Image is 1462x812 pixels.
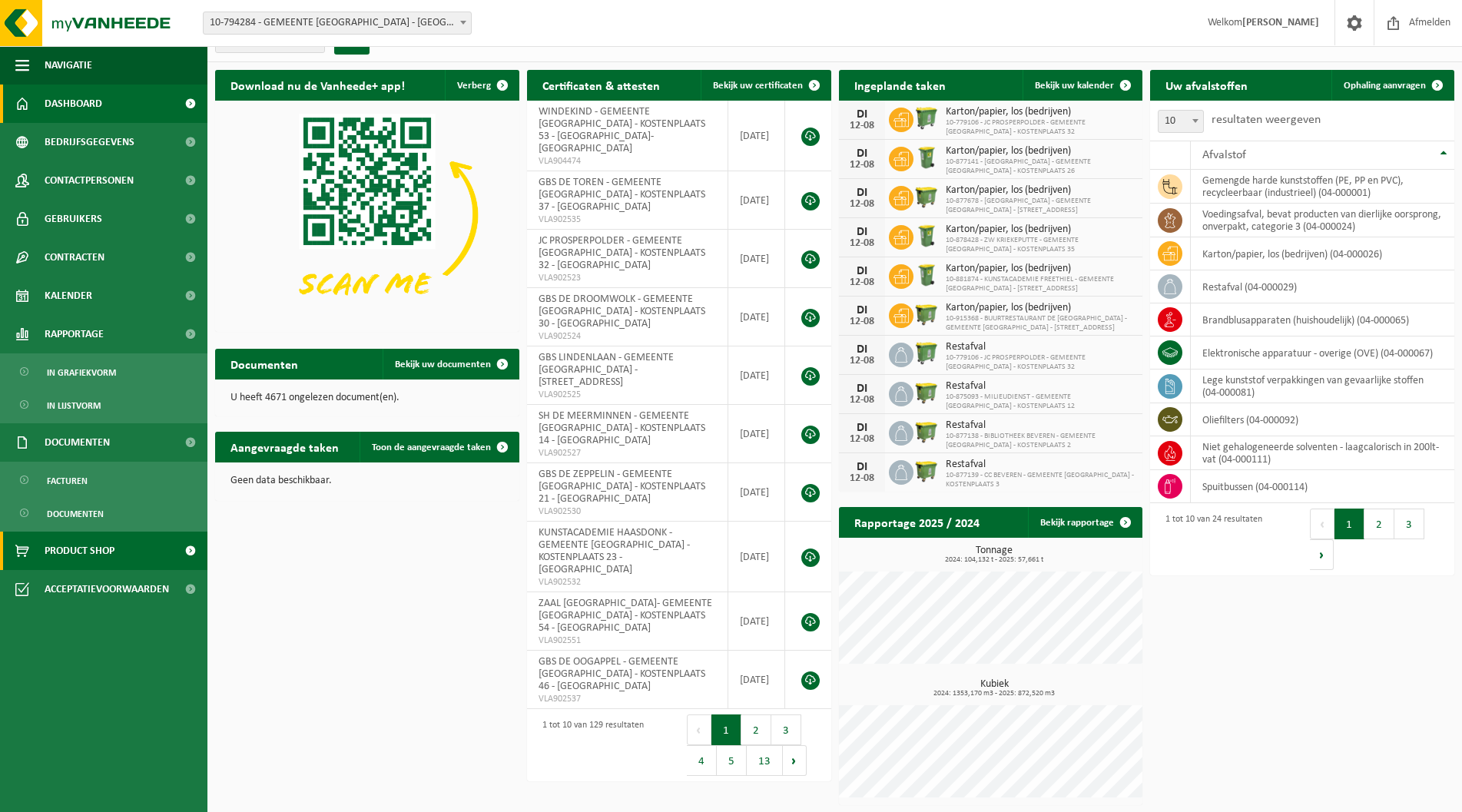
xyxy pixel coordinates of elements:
[946,393,1135,411] span: 10-875093 - MILIEUDIENST - GEMEENTE [GEOGRAPHIC_DATA] - KOSTENPLAATS 12
[1191,170,1454,204] td: gemengde harde kunststoffen (PE, PP en PVC), recycleerbaar (industrieel) (04-000001)
[45,532,114,570] span: Product Shop
[946,353,1135,372] span: 10-779106 - JC PROSPERPOLDER - GEMEENTE [GEOGRAPHIC_DATA] - KOSTENPLAATS 32
[728,522,786,592] td: [DATE]
[728,288,786,346] td: [DATE]
[913,458,940,484] img: WB-1100-HPE-GN-51
[230,393,504,403] p: U heeft 4671 ongelezen document(en).
[946,314,1135,333] span: 10-915368 - BUURTRESTAURANT DE [GEOGRAPHIC_DATA] - GEMEENTE [GEOGRAPHIC_DATA] - [STREET_ADDRESS]
[913,379,940,406] img: WB-1100-HPE-GN-50
[913,223,940,249] img: WB-0240-HPE-GN-50
[713,81,803,91] span: Bekijk uw certificaten
[1331,70,1453,101] a: Ophaling aanvragen
[1212,114,1321,126] label: resultaten weergeven
[203,12,472,35] span: 10-794284 - GEMEENTE BEVEREN - BEVEREN-WAAS
[946,145,1135,157] span: Karton/papier, los (bedrijven)
[847,304,877,317] div: DI
[457,81,491,91] span: Verberg
[539,598,712,634] span: ZAAL [GEOGRAPHIC_DATA]- GEMEENTE [GEOGRAPHIC_DATA] - KOSTENPLAATS 54 - [GEOGRAPHIC_DATA]
[539,352,674,388] span: GBS LINDENLAAN - GEMEENTE [GEOGRAPHIC_DATA] - [STREET_ADDRESS]
[847,383,877,395] div: DI
[1191,436,1454,470] td: niet gehalogeneerde solventen - laagcalorisch in 200lt-vat (04-000111)
[1310,509,1334,539] button: Previous
[913,184,940,210] img: WB-1100-HPE-GN-50
[728,171,786,230] td: [DATE]
[1191,370,1454,403] td: lege kunststof verpakkingen van gevaarlijke stoffen (04-000081)
[539,693,716,705] span: VLA902537
[1202,149,1246,161] span: Afvalstof
[45,277,92,315] span: Kalender
[1191,470,1454,503] td: spuitbussen (04-000114)
[539,576,716,588] span: VLA902532
[946,224,1135,236] span: Karton/papier, los (bedrijven)
[728,346,786,405] td: [DATE]
[913,262,940,288] img: WB-0240-HPE-GN-51
[1159,111,1203,132] span: 10
[539,389,716,401] span: VLA902525
[839,70,961,100] h2: Ingeplande taken
[847,238,877,249] div: 12-08
[946,263,1135,275] span: Karton/papier, los (bedrijven)
[946,341,1135,353] span: Restafval
[847,690,1143,698] span: 2024: 1353,170 m3 - 2025: 872,520 m3
[1158,110,1204,133] span: 10
[847,545,1143,564] h3: Tonnage
[847,395,877,406] div: 12-08
[847,187,877,199] div: DI
[47,466,88,495] span: Facturen
[1191,336,1454,370] td: elektronische apparatuur - overige (OVE) (04-000067)
[847,317,877,327] div: 12-08
[847,679,1143,698] h3: Kubiek
[847,556,1143,564] span: 2024: 104,132 t - 2025: 57,661 t
[839,507,995,537] h2: Rapportage 2025 / 2024
[539,214,716,226] span: VLA902535
[47,499,104,529] span: Documenten
[45,570,169,608] span: Acceptatievoorwaarden
[539,656,705,692] span: GBS DE OOGAPPEL - GEMEENTE [GEOGRAPHIC_DATA] - KOSTENPLAATS 46 - [GEOGRAPHIC_DATA]
[372,442,491,452] span: Toon de aangevraagde taken
[741,714,771,745] button: 2
[45,200,102,238] span: Gebruikers
[946,184,1135,197] span: Karton/papier, los (bedrijven)
[913,340,940,366] img: WB-0770-HPE-GN-51
[535,713,644,777] div: 1 tot 10 van 129 resultaten
[1334,509,1364,539] button: 1
[946,197,1135,215] span: 10-877678 - [GEOGRAPHIC_DATA] - GEMEENTE [GEOGRAPHIC_DATA] - [STREET_ADDRESS]
[230,476,504,486] p: Geen data beschikbaar.
[360,432,518,462] a: Toon de aangevraagde taken
[4,390,204,419] a: In lijstvorm
[728,230,786,288] td: [DATE]
[1242,17,1319,28] strong: [PERSON_NAME]
[1364,509,1394,539] button: 2
[847,461,877,473] div: DI
[445,70,518,101] button: Verberg
[946,380,1135,393] span: Restafval
[847,356,877,366] div: 12-08
[728,101,786,171] td: [DATE]
[45,85,102,123] span: Dashboard
[728,592,786,651] td: [DATE]
[539,155,716,167] span: VLA904474
[45,161,134,200] span: Contactpersonen
[1191,403,1454,436] td: oliefilters (04-000092)
[1191,303,1454,336] td: brandblusapparaten (huishoudelijk) (04-000065)
[45,123,134,161] span: Bedrijfsgegevens
[847,226,877,238] div: DI
[946,432,1135,450] span: 10-877138 - BIBLIOTHEEK BEVEREN - GEMEENTE [GEOGRAPHIC_DATA] - KOSTENPLAATS 2
[711,714,741,745] button: 1
[847,108,877,121] div: DI
[847,422,877,434] div: DI
[1310,539,1334,570] button: Next
[728,405,786,463] td: [DATE]
[1191,204,1454,237] td: voedingsafval, bevat producten van dierlijke oorsprong, onverpakt, categorie 3 (04-000024)
[847,473,877,484] div: 12-08
[539,469,705,505] span: GBS DE ZEPPELIN - GEMEENTE [GEOGRAPHIC_DATA] - KOSTENPLAATS 21 - [GEOGRAPHIC_DATA]
[539,635,716,647] span: VLA902551
[539,447,716,459] span: VLA902527
[847,147,877,160] div: DI
[47,391,101,420] span: In lijstvorm
[527,70,675,100] h2: Certificaten & attesten
[215,432,354,462] h2: Aangevraagde taken
[847,265,877,277] div: DI
[783,745,807,776] button: Next
[728,651,786,709] td: [DATE]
